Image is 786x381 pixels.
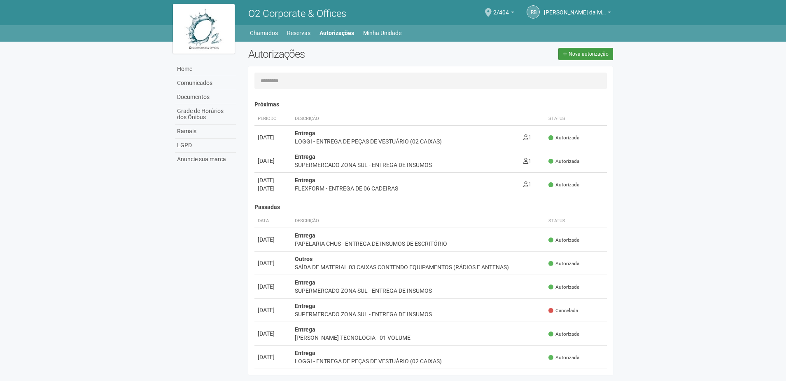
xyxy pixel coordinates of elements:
[292,112,520,126] th: Descrição
[548,354,579,361] span: Autorizada
[523,158,532,164] span: 1
[254,214,292,228] th: Data
[295,303,315,309] strong: Entrega
[258,353,288,361] div: [DATE]
[363,27,401,39] a: Minha Unidade
[254,101,607,108] h4: Próximas
[248,8,346,19] span: O2 Corporate & Offices
[548,260,579,267] span: Autorizada
[558,48,613,60] a: Nova autorização
[250,27,278,39] a: Chamados
[258,306,288,314] div: [DATE]
[292,214,546,228] th: Descrição
[523,134,532,141] span: 1
[544,1,606,16] span: Raul Barrozo da Motta Junior
[545,112,607,126] th: Status
[493,10,514,17] a: 2/404
[527,5,540,19] a: RB
[175,62,236,76] a: Home
[295,130,315,136] strong: Entrega
[295,263,542,271] div: SAÍDA DE MATERIAL 03 CAIXAS CONTENDO EQUIPAMENTOS (RÁDIOS E ANTENAS)
[545,214,607,228] th: Status
[287,27,310,39] a: Reservas
[548,331,579,338] span: Autorizada
[175,90,236,104] a: Documentos
[258,282,288,291] div: [DATE]
[175,153,236,166] a: Anuncie sua marca
[320,27,354,39] a: Autorizações
[295,161,517,169] div: SUPERMERCADO ZONA SUL - ENTREGA DE INSUMOS
[175,139,236,153] a: LGPD
[295,350,315,356] strong: Entrega
[493,1,509,16] span: 2/404
[175,76,236,90] a: Comunicados
[548,158,579,165] span: Autorizada
[258,259,288,267] div: [DATE]
[254,112,292,126] th: Período
[295,326,315,333] strong: Entrega
[175,104,236,125] a: Grade de Horários dos Ônibus
[523,181,532,188] span: 1
[295,334,542,342] div: [PERSON_NAME] TECNOLOGIA - 01 VOLUME
[295,256,313,262] strong: Outros
[254,204,607,210] h4: Passadas
[295,287,542,295] div: SUPERMERCADO ZONA SUL - ENTREGA DE INSUMOS
[548,307,578,314] span: Cancelada
[548,181,579,188] span: Autorizada
[258,133,288,141] div: [DATE]
[295,357,542,365] div: LOGGI - ENTREGA DE PEÇAS DE VESTUÁRIO (02 CAIXAS)
[248,48,424,60] h2: Autorizações
[295,137,517,146] div: LOGGI - ENTREGA DE PEÇAS DE VESTUÁRIO (02 CAIXAS)
[295,232,315,239] strong: Entrega
[548,237,579,244] span: Autorizada
[173,4,235,54] img: logo.jpg
[548,284,579,291] span: Autorizada
[295,184,517,193] div: FLEXFORM - ENTREGA DE 06 CADEIRAS
[295,177,315,183] strong: Entrega
[258,176,288,184] div: [DATE]
[295,153,315,160] strong: Entrega
[295,279,315,286] strong: Entrega
[258,329,288,338] div: [DATE]
[544,10,611,17] a: [PERSON_NAME] da Motta Junior
[175,125,236,139] a: Ramais
[258,157,288,165] div: [DATE]
[258,235,288,244] div: [DATE]
[569,51,609,57] span: Nova autorização
[295,310,542,318] div: SUPERMERCADO ZONA SUL - ENTREGA DE INSUMOS
[548,134,579,141] span: Autorizada
[258,184,288,193] div: [DATE]
[295,240,542,248] div: PAPELARIA CHUS - ENTREGA DE INSUMOS DE ESCRITÓRIO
